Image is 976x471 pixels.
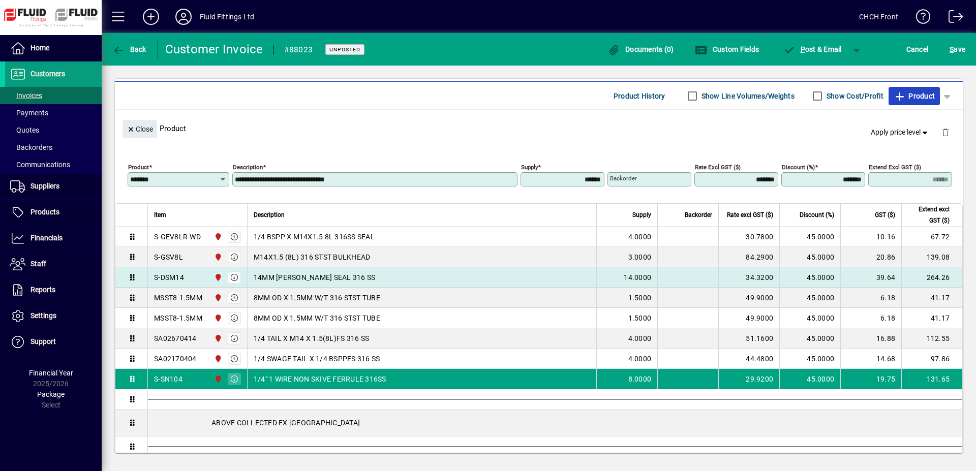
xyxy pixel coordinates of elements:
[869,164,921,171] mat-label: Extend excl GST ($)
[5,121,102,139] a: Quotes
[5,329,102,355] a: Support
[933,128,958,137] app-page-header-button: Delete
[112,45,146,53] span: Back
[102,40,158,58] app-page-header-button: Back
[154,374,182,384] div: S-SN104
[908,2,931,35] a: Knowledge Base
[725,252,773,262] div: 84.2900
[609,87,669,105] button: Product History
[840,308,901,328] td: 6.18
[840,267,901,288] td: 39.64
[10,109,48,117] span: Payments
[233,164,263,171] mat-label: Description
[200,9,254,25] div: Fluid Fittings Ltd
[901,328,962,349] td: 112.55
[628,293,652,303] span: 1.5000
[699,91,795,101] label: Show Line Volumes/Weights
[840,247,901,267] td: 20.86
[211,272,223,283] span: CHRISTCHURCH
[211,333,223,344] span: CHRISTCHURCH
[725,293,773,303] div: 49.9000
[725,313,773,323] div: 49.9000
[779,369,840,389] td: 45.0000
[800,209,834,221] span: Discount (%)
[284,42,313,58] div: #88023
[894,88,935,104] span: Product
[859,9,898,25] div: CHCH Front
[779,308,840,328] td: 45.0000
[5,174,102,199] a: Suppliers
[840,288,901,308] td: 6.18
[154,209,166,221] span: Item
[908,204,950,226] span: Extend excl GST ($)
[901,288,962,308] td: 41.17
[167,8,200,26] button: Profile
[783,45,842,53] span: ost & Email
[779,288,840,308] td: 45.0000
[901,369,962,389] td: 131.65
[521,164,538,171] mat-label: Supply
[165,41,263,57] div: Customer Invoice
[154,293,202,303] div: MSST8-1.5MM
[901,227,962,247] td: 67.72
[779,267,840,288] td: 45.0000
[10,91,42,100] span: Invoices
[950,41,965,57] span: ave
[725,333,773,343] div: 51.1600
[5,277,102,303] a: Reports
[211,292,223,303] span: CHRISTCHURCH
[154,354,197,364] div: SA02170404
[840,328,901,349] td: 16.88
[779,227,840,247] td: 45.0000
[5,139,102,156] a: Backorders
[254,313,380,323] span: 8MM OD X 1.5MM W/T 316 STST TUBE
[901,308,962,328] td: 41.17
[5,252,102,277] a: Staff
[950,45,954,53] span: S
[840,227,901,247] td: 10.16
[628,313,652,323] span: 1.5000
[901,247,962,267] td: 139.08
[933,120,958,144] button: Delete
[695,164,741,171] mat-label: Rate excl GST ($)
[725,354,773,364] div: 44.4800
[941,2,963,35] a: Logout
[254,374,386,384] span: 1/4" 1 WIRE NON SKIVE FERRULE 316SS
[901,267,962,288] td: 264.26
[211,353,223,364] span: CHRISTCHURCH
[154,272,184,282] div: S-DSM14
[254,333,369,343] span: 1/4 TAIL X M14 X 1.5(8L)FS 316 SS
[254,293,380,303] span: 8MM OD X 1.5MM W/T 316 STST TUBE
[628,333,652,343] span: 4.0000
[889,87,940,105] button: Product
[5,156,102,173] a: Communications
[211,252,223,263] span: CHRISTCHURCH
[10,126,39,134] span: Quotes
[10,161,70,169] span: Communications
[154,252,183,262] div: S-GSV8L
[30,44,49,52] span: Home
[901,349,962,369] td: 97.86
[128,164,149,171] mat-label: Product
[211,312,223,324] span: CHRISTCHURCH
[614,88,665,104] span: Product History
[906,41,929,57] span: Cancel
[211,231,223,242] span: CHRISTCHURCH
[5,87,102,104] a: Invoices
[29,369,73,377] span: Financial Year
[867,123,934,142] button: Apply price level
[605,40,677,58] button: Documents (0)
[154,333,197,343] div: SA02670414
[778,40,847,58] button: Post & Email
[725,232,773,242] div: 30.7800
[10,143,52,151] span: Backorders
[30,311,56,320] span: Settings
[727,209,773,221] span: Rate excl GST ($)
[779,349,840,369] td: 45.0000
[725,374,773,384] div: 29.9200
[5,303,102,329] a: Settings
[610,175,637,182] mat-label: Backorder
[782,164,815,171] mat-label: Discount (%)
[779,247,840,267] td: 45.0000
[632,209,651,221] span: Supply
